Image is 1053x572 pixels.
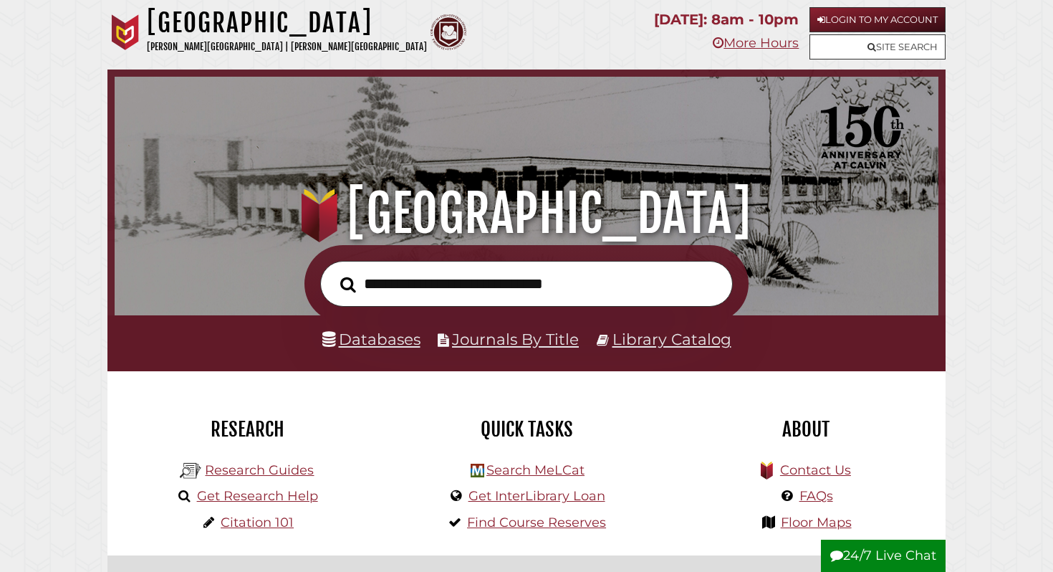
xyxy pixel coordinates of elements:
a: Get Research Help [197,488,318,504]
a: Floor Maps [781,515,852,530]
img: Calvin University [107,14,143,50]
h2: Research [118,417,376,442]
a: Citation 101 [221,515,294,530]
a: Site Search [809,34,946,59]
h2: Quick Tasks [398,417,655,442]
a: Databases [322,330,420,348]
h1: [GEOGRAPHIC_DATA] [130,182,923,245]
img: Hekman Library Logo [180,460,201,482]
img: Calvin Theological Seminary [431,14,466,50]
i: Search [340,276,356,293]
a: Login to My Account [809,7,946,32]
button: Search [333,272,363,297]
a: Contact Us [780,462,851,478]
a: Journals By Title [452,330,579,348]
a: Find Course Reserves [467,515,606,530]
p: [DATE]: 8am - 10pm [654,7,799,32]
a: FAQs [799,488,833,504]
a: Search MeLCat [486,462,585,478]
h2: About [677,417,935,442]
p: [PERSON_NAME][GEOGRAPHIC_DATA] | [PERSON_NAME][GEOGRAPHIC_DATA] [147,39,427,55]
h1: [GEOGRAPHIC_DATA] [147,7,427,39]
img: Hekman Library Logo [471,464,484,477]
a: Research Guides [205,462,314,478]
a: Get InterLibrary Loan [468,488,605,504]
a: More Hours [713,35,799,51]
a: Library Catalog [612,330,731,348]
